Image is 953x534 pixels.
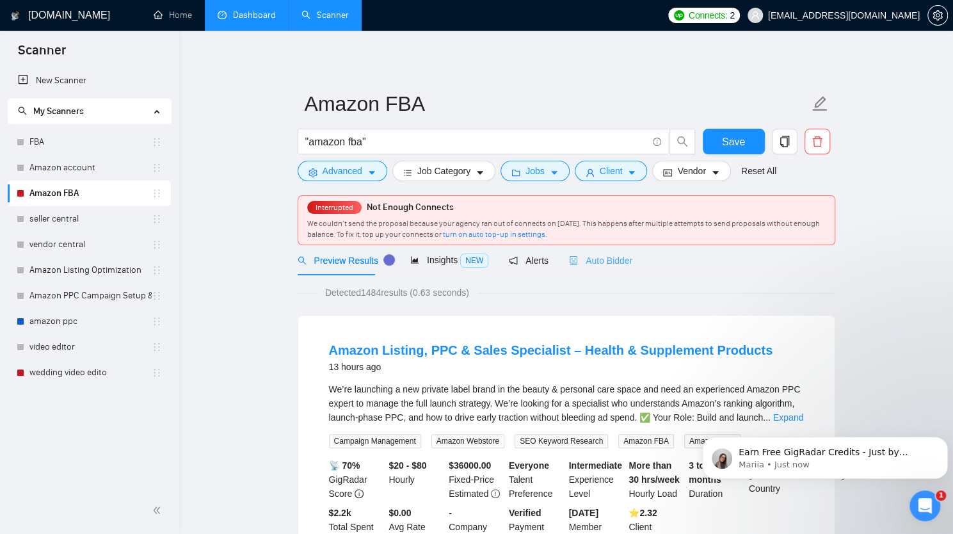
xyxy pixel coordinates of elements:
div: Fixed-Price [446,458,506,501]
iframe: Intercom notifications message [697,410,953,499]
li: Amazon PPC Campaign Setup & Management [8,283,171,309]
span: Insights [410,255,488,265]
li: Amazon account [8,155,171,181]
span: NEW [460,254,488,268]
div: Tooltip anchor [383,254,395,266]
span: holder [152,239,162,250]
span: Campaign Management [329,434,421,448]
a: turn on auto top-up in settings. [443,230,547,239]
span: Estimated [449,489,488,499]
span: Connects: [689,8,727,22]
a: Amazon FBA [29,181,152,206]
span: copy [773,136,797,147]
li: seller central [8,206,171,232]
b: $20 - $80 [388,460,426,471]
img: upwork-logo.png [674,10,684,20]
span: edit [812,95,828,112]
button: setting [927,5,948,26]
b: $ 36000.00 [449,460,491,471]
button: userClientcaret-down [575,161,648,181]
span: Scanner [8,41,76,68]
div: 13 hours ago [329,359,773,375]
span: caret-down [627,168,636,177]
span: holder [152,342,162,352]
span: Alerts [509,255,549,266]
li: FBA [8,129,171,155]
b: [DATE] [569,508,598,518]
li: Amazon Listing Optimization [8,257,171,283]
a: Reset All [741,164,776,178]
span: double-left [152,504,165,517]
div: Hourly Load [626,458,686,501]
input: Search Freelance Jobs... [305,134,647,150]
span: Client [600,164,623,178]
div: Experience Level [566,458,627,501]
div: Hourly [386,458,446,501]
span: Jobs [525,164,545,178]
b: $0.00 [388,508,411,518]
span: folder [511,168,520,177]
a: Amazon PPC Campaign Setup & Management [29,283,152,309]
a: FBA [29,129,152,155]
span: holder [152,291,162,301]
span: search [670,136,694,147]
li: wedding video edito [8,360,171,385]
span: Advanced [323,164,362,178]
span: bars [403,168,412,177]
button: Save [703,129,765,154]
span: Vendor [677,164,705,178]
b: 📡 70% [329,460,360,471]
span: info-circle [355,489,364,498]
span: Save [722,134,745,150]
button: delete [805,129,830,154]
a: searchScanner [301,10,349,20]
li: New Scanner [8,68,171,93]
a: wedding video edito [29,360,152,385]
a: Amazon Listing Optimization [29,257,152,283]
span: holder [152,214,162,224]
span: holder [152,265,162,275]
div: GigRadar Score [326,458,387,501]
button: copy [772,129,797,154]
b: ⭐️ 2.32 [629,508,657,518]
div: Talent Preference [506,458,566,501]
span: Preview Results [298,255,390,266]
button: folderJobscaret-down [501,161,570,181]
span: robot [569,256,578,265]
li: video editor [8,334,171,360]
a: homeHome [154,10,192,20]
span: Interrupted [312,203,357,212]
a: video editor [29,334,152,360]
span: exclamation-circle [491,489,500,498]
span: caret-down [550,168,559,177]
div: Duration [686,458,746,501]
li: Amazon FBA [8,181,171,206]
span: holder [152,188,162,198]
span: Amazon FBA [618,434,674,448]
a: vendor central [29,232,152,257]
span: holder [152,163,162,173]
span: 1 [936,490,946,501]
span: area-chart [410,255,419,264]
span: My Scanners [33,106,84,117]
span: idcard [663,168,672,177]
input: Scanner name... [305,88,809,120]
span: caret-down [476,168,485,177]
span: search [18,106,27,115]
span: Amazon PPC [684,434,741,448]
span: Amazon Webstore [431,434,505,448]
span: setting [308,168,317,177]
span: Not Enough Connects [367,202,454,213]
span: We couldn’t send the proposal because your agency ran out of connects on [DATE]. This happens aft... [307,219,820,239]
a: setting [927,10,948,20]
iframe: Intercom live chat [909,490,940,521]
span: holder [152,316,162,327]
span: Detected 1484 results (0.63 seconds) [316,286,478,300]
b: - [449,508,452,518]
li: vendor central [8,232,171,257]
span: notification [509,256,518,265]
span: delete [805,136,829,147]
